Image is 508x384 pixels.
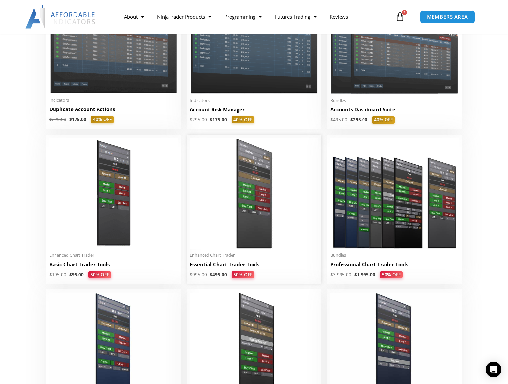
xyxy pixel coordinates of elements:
h2: Account Risk Manager [190,106,318,113]
a: Basic Chart Trader Tools [49,261,178,271]
span: Indicators [49,97,178,103]
a: Programming [218,9,268,24]
bdi: 295.00 [190,117,207,123]
bdi: 495.00 [330,117,347,123]
bdi: 995.00 [190,272,207,277]
span: 40% OFF [91,116,114,123]
span: 40% OFF [232,116,254,124]
h2: Accounts Dashboard Suite [330,106,459,113]
a: Futures Trading [268,9,323,24]
img: LogoAI | Affordable Indicators – NinjaTrader [25,5,96,29]
span: 50% OFF [88,271,111,278]
span: MEMBERS AREA [427,14,468,19]
a: NinjaTrader Products [150,9,218,24]
a: Essential Chart Trader Tools [190,261,318,271]
nav: Menu [118,9,394,24]
a: Duplicate Account Actions [49,106,178,116]
span: $ [350,117,353,123]
span: $ [69,272,72,277]
h2: Basic Chart Trader Tools [49,261,178,268]
a: Reviews [323,9,355,24]
span: $ [49,116,52,122]
a: About [118,9,150,24]
span: 40% OFF [372,116,395,124]
span: Bundles [330,252,459,258]
img: BasicTools [49,138,178,249]
a: MEMBERS AREA [420,10,475,24]
bdi: 195.00 [49,272,66,277]
div: Open Intercom Messenger [486,362,501,377]
bdi: 3,995.00 [330,272,351,277]
span: $ [69,116,72,122]
span: $ [354,272,357,277]
bdi: 295.00 [49,116,66,122]
span: $ [330,117,333,123]
a: Account Risk Manager [190,106,318,116]
span: $ [210,272,212,277]
span: 50% OFF [232,271,254,278]
span: Enhanced Chart Trader [190,252,318,258]
bdi: 175.00 [69,116,86,122]
img: ProfessionalToolsBundlePage [330,138,459,249]
bdi: 495.00 [210,272,227,277]
bdi: 175.00 [210,117,227,123]
span: Indicators [190,98,318,103]
span: $ [190,272,192,277]
bdi: 95.00 [69,272,84,277]
a: 2 [386,7,414,26]
bdi: 295.00 [350,117,367,123]
span: Bundles [330,98,459,103]
span: $ [210,117,212,123]
span: Enhanced Chart Trader [49,252,178,258]
bdi: 1,995.00 [354,272,375,277]
span: $ [190,117,192,123]
a: Professional Chart Trader Tools [330,261,459,271]
h2: Duplicate Account Actions [49,106,178,113]
h2: Essential Chart Trader Tools [190,261,318,268]
span: 2 [402,10,407,15]
h2: Professional Chart Trader Tools [330,261,459,268]
span: $ [330,272,333,277]
span: $ [49,272,52,277]
span: 50% OFF [380,271,403,278]
a: Accounts Dashboard Suite [330,106,459,116]
img: Essential Chart Trader Tools [190,138,318,249]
